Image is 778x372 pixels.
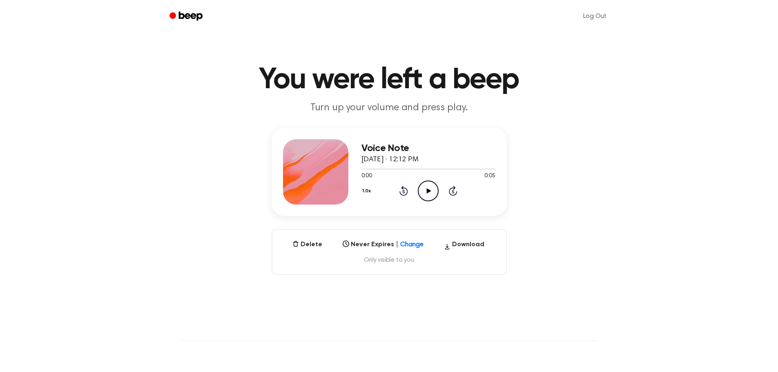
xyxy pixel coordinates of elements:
button: Download [441,240,488,253]
span: 0:00 [361,172,372,180]
p: Turn up your volume and press play. [232,101,546,115]
h3: Voice Note [361,143,495,154]
span: 0:05 [484,172,495,180]
a: Beep [164,9,210,25]
span: [DATE] · 12:12 PM [361,156,419,163]
button: Delete [289,240,325,249]
a: Log Out [575,7,615,26]
h1: You were left a beep [180,65,598,95]
button: 1.0x [361,184,374,198]
span: Only visible to you [282,256,496,264]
